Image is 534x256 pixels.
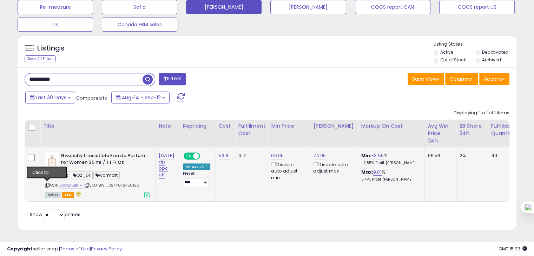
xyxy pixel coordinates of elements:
div: Avg Win Price 24h. [428,122,453,144]
th: The percentage added to the cost of goods (COGS) that forms the calculator for Min & Max prices. [358,120,425,147]
div: % [361,169,419,182]
label: Active [440,49,453,55]
button: Canada FBM sales [102,18,177,32]
a: B0CG1VBR1H [59,182,83,188]
span: 2025-10-13 15:33 GMT [499,245,527,252]
span: Compared to: [76,95,108,101]
div: Cost [219,122,232,130]
label: Out of Stock [440,57,466,63]
div: Preset: [183,171,210,187]
button: Actions [479,73,509,85]
div: 411 [491,153,513,159]
div: Disable auto adjust min [271,161,305,181]
span: Aug-14 - Sep-12 [122,94,161,101]
span: All listings currently available for purchase on Amazon [45,192,61,198]
b: Givenchy Irresistible Eau de Parfum for Women 35 ml / 1.1 Fl Oz [61,153,146,167]
div: Repricing [183,122,213,130]
a: 53.81 [219,152,230,159]
strong: Copyright [7,245,33,252]
img: one_i.png [525,204,532,211]
div: [PERSON_NAME] [313,122,355,130]
b: Max: [361,169,373,175]
span: OFF [199,153,210,159]
button: Filters [159,73,186,85]
span: FBA [62,192,74,198]
button: Save View [408,73,444,85]
i: hazardous material [74,191,81,196]
span: hazmat [45,171,70,179]
div: Disable auto adjust max [313,161,352,174]
h5: Listings [37,43,64,53]
p: -2.85% Profit [PERSON_NAME] [361,161,419,166]
a: 9.01 [373,169,382,176]
div: 4.71 [238,153,263,159]
span: Show: entries [30,211,80,218]
div: Fulfillable Quantity [491,122,515,137]
span: walmart [93,171,120,179]
b: Min: [361,152,371,159]
p: Listing States: [434,41,516,48]
div: 69.56 [428,153,451,159]
div: ASIN: [45,153,150,197]
a: 74.95 [313,152,326,159]
button: Columns [445,73,478,85]
div: Displaying 1 to 1 of 1 items [454,110,509,116]
button: Aug-14 - Sep-12 [111,92,170,103]
a: Privacy Policy [91,245,122,252]
img: 31peBS+kvYL._SL40_.jpg [45,153,59,167]
div: Amazon AI * [183,163,210,170]
div: Fulfillment Cost [238,122,265,137]
div: Clear All Filters [25,55,56,62]
p: 6.47% Profit [PERSON_NAME] [361,177,419,182]
a: [DATE] dp ppc off [159,152,174,178]
div: Note [159,122,177,130]
div: seller snap | | [7,246,122,252]
div: % [361,153,419,166]
span: Q2_24 [71,171,93,179]
span: | SKU: BW1_3274872456129 [84,182,139,188]
div: 2% [459,153,482,159]
span: Last 30 Days [36,94,66,101]
a: 66.95 [271,152,284,159]
button: Last 30 Days [25,92,75,103]
label: Archived [482,57,501,63]
span: Columns [450,75,472,82]
div: BB Share 24h. [459,122,485,137]
div: Min Price [271,122,307,130]
label: Deactivated [482,49,508,55]
a: -3.55 [371,152,384,159]
span: ON [184,153,193,159]
div: Title [43,122,153,130]
a: Terms of Use [60,245,90,252]
div: Markup on Cost [361,122,422,130]
button: TK [18,18,93,32]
